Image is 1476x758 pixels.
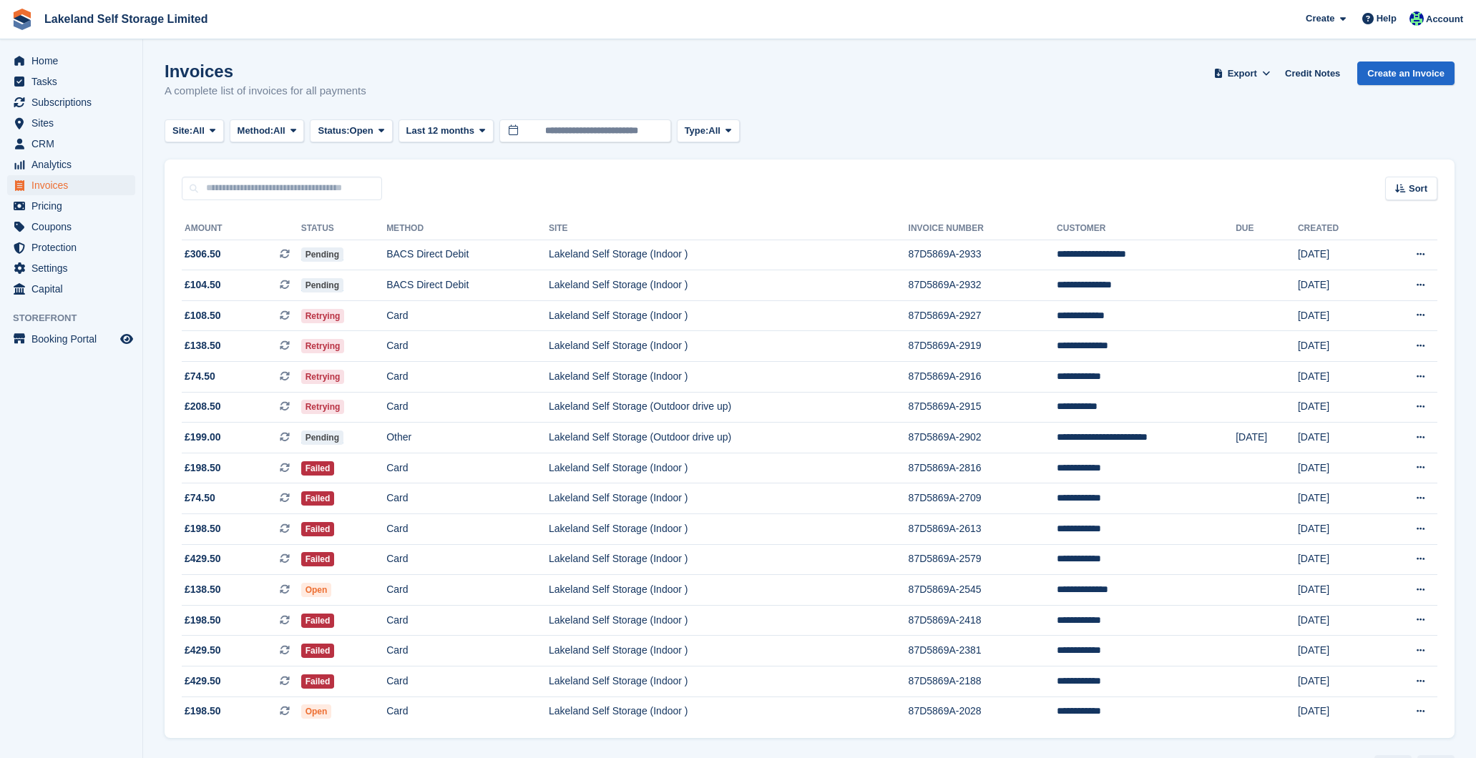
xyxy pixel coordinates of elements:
[31,279,117,299] span: Capital
[350,124,373,138] span: Open
[31,217,117,237] span: Coupons
[386,605,549,636] td: Card
[7,217,135,237] a: menu
[1357,61,1455,85] a: Create an Invoice
[1279,61,1346,85] a: Credit Notes
[301,704,332,719] span: Open
[909,300,1057,331] td: 87D5869A-2927
[1298,636,1378,666] td: [DATE]
[301,522,335,536] span: Failed
[685,124,709,138] span: Type:
[165,119,224,143] button: Site: All
[708,124,720,138] span: All
[909,423,1057,453] td: 87D5869A-2902
[549,483,909,514] td: Lakeland Self Storage (Indoor )
[7,175,135,195] a: menu
[238,124,274,138] span: Method:
[909,362,1057,393] td: 87D5869A-2916
[1298,453,1378,483] td: [DATE]
[11,9,33,30] img: stora-icon-8386f47178a22dfd0bd8f6a31ec36ba5ce8667c1dd55bd0f319d3a0aa187defe.svg
[677,119,740,143] button: Type: All
[386,423,549,453] td: Other
[301,247,343,262] span: Pending
[1298,240,1378,270] td: [DATE]
[1306,11,1334,26] span: Create
[7,72,135,92] a: menu
[1409,11,1424,26] img: Steve Aynsley
[31,258,117,278] span: Settings
[1236,423,1298,453] td: [DATE]
[301,430,343,445] span: Pending
[301,400,345,414] span: Retrying
[185,643,221,658] span: £429.50
[318,124,349,138] span: Status:
[549,514,909,545] td: Lakeland Self Storage (Indoor )
[31,134,117,154] span: CRM
[386,331,549,362] td: Card
[909,575,1057,606] td: 87D5869A-2545
[185,399,221,414] span: £208.50
[185,338,221,353] span: £138.50
[172,124,192,138] span: Site:
[1298,605,1378,636] td: [DATE]
[185,461,221,476] span: £198.50
[909,392,1057,423] td: 87D5869A-2915
[301,278,343,292] span: Pending
[909,331,1057,362] td: 87D5869A-2919
[386,270,549,301] td: BACS Direct Debit
[909,270,1057,301] td: 87D5869A-2932
[7,92,135,112] a: menu
[7,154,135,174] a: menu
[273,124,285,138] span: All
[386,575,549,606] td: Card
[31,72,117,92] span: Tasks
[1298,483,1378,514] td: [DATE]
[1228,67,1257,81] span: Export
[549,362,909,393] td: Lakeland Self Storage (Indoor )
[549,300,909,331] td: Lakeland Self Storage (Indoor )
[549,544,909,575] td: Lakeland Self Storage (Indoor )
[301,583,332,597] span: Open
[301,461,335,476] span: Failed
[31,237,117,257] span: Protection
[7,51,135,71] a: menu
[301,370,345,384] span: Retrying
[549,423,909,453] td: Lakeland Self Storage (Outdoor drive up)
[909,240,1057,270] td: 87D5869A-2933
[7,237,135,257] a: menu
[185,613,221,628] span: £198.50
[1298,392,1378,423] td: [DATE]
[386,514,549,545] td: Card
[7,329,135,349] a: menu
[31,51,117,71] span: Home
[1298,300,1378,331] td: [DATE]
[185,491,215,506] span: £74.50
[1236,217,1298,240] th: Due
[1298,666,1378,697] td: [DATE]
[549,331,909,362] td: Lakeland Self Storage (Indoor )
[549,605,909,636] td: Lakeland Self Storage (Indoor )
[1057,217,1236,240] th: Customer
[1409,182,1427,196] span: Sort
[185,674,221,689] span: £429.50
[31,113,117,133] span: Sites
[301,309,345,323] span: Retrying
[406,124,474,138] span: Last 12 months
[399,119,494,143] button: Last 12 months
[7,134,135,154] a: menu
[301,217,387,240] th: Status
[1298,423,1378,453] td: [DATE]
[549,240,909,270] td: Lakeland Self Storage (Indoor )
[182,217,301,240] th: Amount
[185,308,221,323] span: £108.50
[549,666,909,697] td: Lakeland Self Storage (Indoor )
[13,311,142,325] span: Storefront
[165,83,366,99] p: A complete list of invoices for all payments
[165,61,366,81] h1: Invoices
[192,124,205,138] span: All
[301,644,335,658] span: Failed
[1426,12,1463,26] span: Account
[386,217,549,240] th: Method
[386,240,549,270] td: BACS Direct Debit
[185,430,221,445] span: £199.00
